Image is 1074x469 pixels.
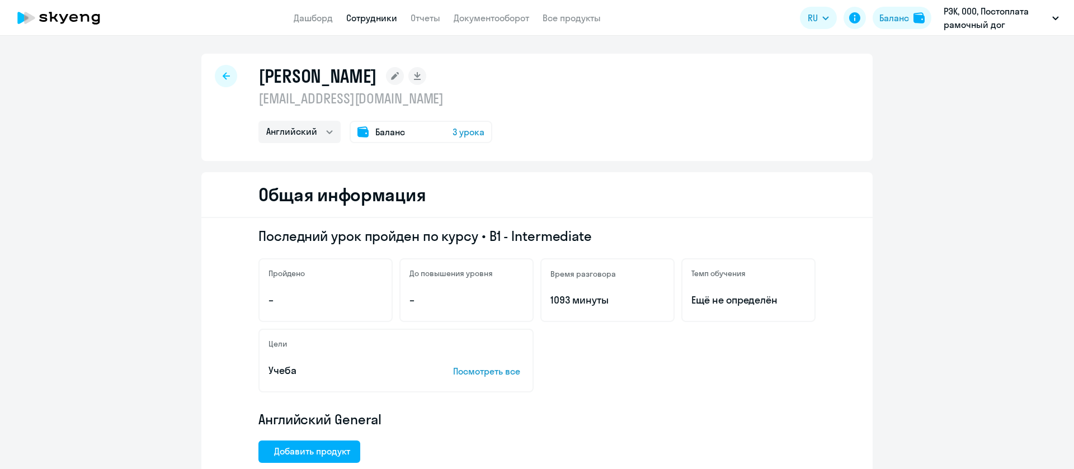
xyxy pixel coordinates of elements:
span: Ещё не определён [691,293,805,307]
span: Баланс [375,125,405,139]
h5: Пройдено [268,268,305,278]
h5: Время разговора [550,269,616,279]
p: – [268,293,383,307]
div: Баланс [879,11,909,25]
a: Все продукты [543,12,601,23]
span: Английский General [258,410,381,428]
h2: Общая информация [258,183,426,206]
span: RU [808,11,818,25]
p: [EMAIL_ADDRESS][DOMAIN_NAME] [258,89,492,107]
p: Посмотреть все [453,364,524,378]
button: РЭК, ООО, Постоплата рамочный дог [938,4,1064,31]
span: Последний урок пройден по курсу • B1 - Intermediate [258,227,592,245]
a: Сотрудники [346,12,397,23]
a: Отчеты [411,12,440,23]
button: Балансbalance [873,7,931,29]
span: 3 урока [453,125,484,139]
img: balance [913,12,925,23]
h5: До повышения уровня [409,268,493,278]
h5: Темп обучения [691,268,746,278]
button: Добавить продукт [258,440,360,463]
a: Дашборд [294,12,333,23]
h5: Цели [268,339,287,349]
h1: [PERSON_NAME] [258,65,377,87]
p: Учеба [268,363,418,378]
p: – [409,293,524,307]
button: RU [800,7,837,29]
p: РЭК, ООО, Постоплата рамочный дог [944,4,1048,31]
div: Добавить продукт [274,444,350,458]
a: Документооборот [454,12,529,23]
p: 1093 минуты [550,293,665,307]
